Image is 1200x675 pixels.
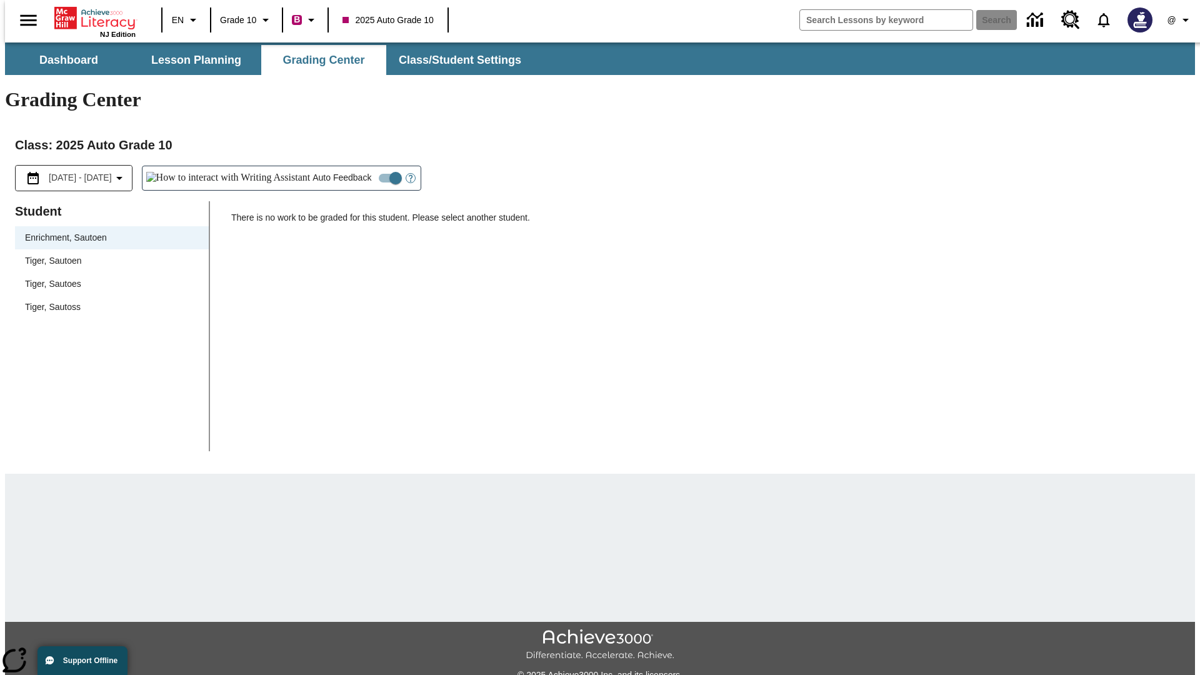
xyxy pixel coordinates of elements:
[1120,4,1160,36] button: Select a new avatar
[10,2,47,39] button: Open side menu
[312,171,371,184] span: Auto Feedback
[25,277,199,291] span: Tiger, Sautoes
[231,211,1185,234] p: There is no work to be graded for this student. Please select another student.
[6,45,131,75] button: Dashboard
[15,296,209,319] div: Tiger, Sautoss
[15,226,209,249] div: Enrichment, Sautoen
[112,171,127,186] svg: Collapse Date Range Filter
[5,88,1195,111] h1: Grading Center
[1019,3,1054,37] a: Data Center
[5,45,532,75] div: SubNavbar
[49,171,112,184] span: [DATE] - [DATE]
[1127,7,1152,32] img: Avatar
[401,166,421,190] button: Open Help for Writing Assistant
[21,171,127,186] button: Select the date range menu item
[800,10,972,30] input: search field
[342,14,433,27] span: 2025 Auto Grade 10
[1054,3,1087,37] a: Resource Center, Will open in new tab
[215,9,278,31] button: Grade: Grade 10, Select a grade
[134,45,259,75] button: Lesson Planning
[15,272,209,296] div: Tiger, Sautoes
[526,629,674,661] img: Achieve3000 Differentiate Accelerate Achieve
[294,12,300,27] span: B
[63,656,117,665] span: Support Offline
[220,14,256,27] span: Grade 10
[25,231,199,244] span: Enrichment, Sautoen
[25,301,199,314] span: Tiger, Sautoss
[1160,9,1200,31] button: Profile/Settings
[25,254,199,267] span: Tiger, Sautoen
[100,31,136,38] span: NJ Edition
[287,9,324,31] button: Boost Class color is violet red. Change class color
[166,9,206,31] button: Language: EN, Select a language
[389,45,531,75] button: Class/Student Settings
[1087,4,1120,36] a: Notifications
[5,42,1195,75] div: SubNavbar
[54,4,136,38] div: Home
[15,249,209,272] div: Tiger, Sautoen
[15,201,209,221] p: Student
[15,135,1185,155] h2: Class : 2025 Auto Grade 10
[172,14,184,27] span: EN
[1167,14,1176,27] span: @
[261,45,386,75] button: Grading Center
[146,172,311,184] img: How to interact with Writing Assistant
[54,6,136,31] a: Home
[37,646,127,675] button: Support Offline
